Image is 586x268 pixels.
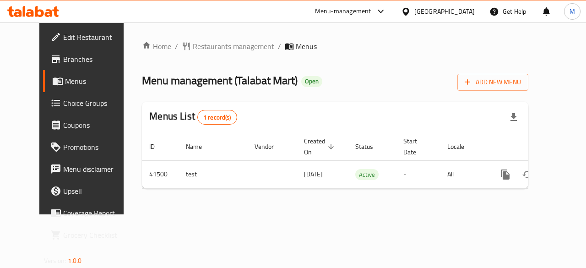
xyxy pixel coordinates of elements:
span: Locale [447,141,476,152]
span: Upsell [63,186,130,197]
button: Change Status [516,164,538,186]
span: Branches [63,54,130,65]
a: Restaurants management [182,41,274,52]
td: test [179,160,247,188]
div: Total records count [197,110,237,125]
span: Add New Menu [465,77,521,88]
td: All [440,160,487,188]
span: Menus [296,41,317,52]
span: ID [149,141,167,152]
span: 1.0.0 [68,255,82,267]
h2: Menus List [149,109,237,125]
span: Open [301,77,322,85]
button: more [494,164,516,186]
a: Choice Groups [43,92,137,114]
a: Upsell [43,180,137,202]
td: - [396,160,440,188]
a: Branches [43,48,137,70]
a: Edit Restaurant [43,26,137,48]
a: Menu disclaimer [43,158,137,180]
span: Choice Groups [63,98,130,109]
span: Version: [44,255,66,267]
span: Menu management ( Talabat Mart ) [142,70,298,91]
span: Edit Restaurant [63,32,130,43]
td: 41500 [142,160,179,188]
span: Vendor [255,141,286,152]
div: Menu-management [315,6,371,17]
span: Menus [65,76,130,87]
li: / [175,41,178,52]
a: Grocery Checklist [43,224,137,246]
span: [DATE] [304,168,323,180]
li: / [278,41,281,52]
div: [GEOGRAPHIC_DATA] [414,6,475,16]
span: Start Date [403,136,429,158]
div: Open [301,76,322,87]
nav: breadcrumb [142,41,528,52]
span: Coverage Report [63,208,130,219]
span: Created On [304,136,337,158]
a: Promotions [43,136,137,158]
a: Home [142,41,171,52]
span: Name [186,141,214,152]
span: Status [355,141,385,152]
a: Coverage Report [43,202,137,224]
span: Promotions [63,142,130,153]
a: Coupons [43,114,137,136]
span: Active [355,170,379,180]
span: 1 record(s) [198,113,237,122]
div: Export file [503,106,525,128]
span: Coupons [63,120,130,131]
span: Grocery Checklist [63,230,130,241]
span: Restaurants management [193,41,274,52]
span: Menu disclaimer [63,164,130,175]
a: Menus [43,70,137,92]
button: Add New Menu [457,74,528,91]
span: M [570,6,575,16]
